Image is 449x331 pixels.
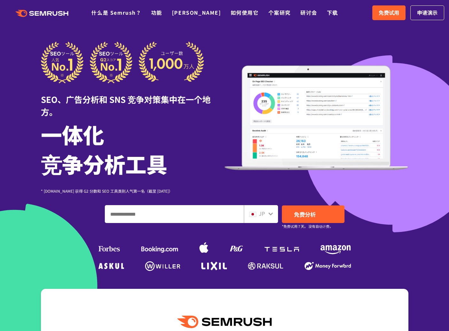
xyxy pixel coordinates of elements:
[410,5,444,20] a: 申请演示
[177,316,271,328] img: 塞姆拉什
[268,9,291,16] a: 个案研究
[282,223,333,229] small: *免费试用 7 天。 没有自动计费。
[91,9,141,16] a: 什么是 Semrush？
[41,188,225,194] div: * [DOMAIN_NAME] 获得 G2 分数和 SEO 工具类别人气第一名（截至 [DATE]）
[282,205,344,223] a: 免费分析
[172,9,221,16] a: [PERSON_NAME]
[41,119,225,178] h1: 一体化 竞争分析工具
[372,5,406,20] a: 免费试用
[327,9,338,16] a: 下载
[151,9,162,16] a: 功能
[379,9,399,17] span: 免费试用
[417,9,437,17] span: 申请演示
[105,205,244,223] input: 输入您的域名、关键字或网址
[231,9,259,16] a: 如何使用它
[294,210,316,218] span: 免费分析
[259,210,265,217] span: JP
[41,83,225,118] div: SEO、广告分析和 SNS 竞争对策集中在一个地方。
[300,9,317,16] a: 研讨会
